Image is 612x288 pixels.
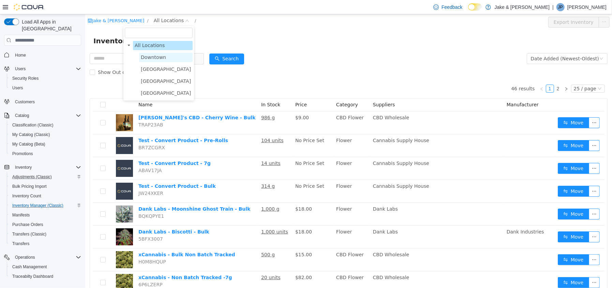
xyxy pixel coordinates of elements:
span: [GEOGRAPHIC_DATA] [56,52,106,58]
i: icon: caret-down [42,29,45,33]
span: Cannabis Supply House [288,123,344,129]
button: Users [7,83,84,93]
i: icon: down [514,42,518,47]
td: Flower [248,211,285,234]
span: CBD Wholesale [288,101,324,106]
span: Users [12,65,81,73]
span: Price [210,88,222,93]
button: My Catalog (Beta) [7,139,84,149]
span: Security Roles [10,74,81,82]
span: My Catalog (Beta) [10,140,81,148]
a: Dank Labs - Biscotti - Bulk [53,215,124,220]
span: CBD Wholesale [288,238,324,243]
a: Inventory Count [10,192,44,200]
img: Test - Convert Product - Pre-Rolls placeholder [31,123,48,140]
a: [PERSON_NAME]'s CBD - Cherry Wine - Bulk [53,101,170,106]
span: My Catalog (Beta) [12,141,45,147]
button: Inventory Manager (Classic) [7,201,84,210]
span: BR7ZCGRX [53,131,80,136]
button: Promotions [7,149,84,158]
button: Users [1,64,84,74]
a: Transfers (Classic) [10,230,49,238]
span: [GEOGRAPHIC_DATA] [56,64,106,70]
a: xCannabis - Non Batch Tracked -7g [53,260,147,266]
button: Home [1,50,84,60]
button: Manifests [7,210,84,220]
i: icon: right [479,73,483,77]
a: Purchase Orders [10,221,46,229]
button: icon: swapMove [473,126,504,137]
a: Traceabilty Dashboard [10,272,56,281]
button: Export Inventory [463,2,514,13]
a: Bulk Pricing Import [10,182,49,191]
span: Main Street [54,50,107,60]
img: Cova [14,4,44,11]
img: Test - Convert Product - 7g placeholder [31,146,48,163]
span: Customers [15,99,35,105]
button: icon: ellipsis [504,149,514,160]
div: 25 / page [489,71,511,78]
button: Cash Management [7,262,84,272]
button: icon: ellipsis [504,194,514,205]
span: Downtown [54,39,107,48]
span: All Locations [69,2,99,10]
span: Show Out of Stock [10,55,59,61]
td: CBD Flower [248,97,285,120]
button: icon: ellipsis [504,263,514,274]
span: Transfers (Classic) [12,231,46,237]
p: [PERSON_NAME] [567,3,607,11]
span: Inventory [12,163,81,171]
span: / [62,4,63,9]
span: Downtown [56,40,81,46]
a: xCannabis - Bulk Non Batch Tracked [53,238,150,243]
a: Manifests [10,211,32,219]
a: Classification (Classic) [10,121,56,129]
button: Catalog [1,111,84,120]
span: Transfers [10,240,81,248]
span: Manufacturer [421,88,453,93]
span: Purchase Orders [12,222,43,227]
span: Adjustments (Classic) [12,174,52,180]
span: $18.00 [210,215,227,220]
li: 1 [461,70,469,78]
i: icon: left [454,73,459,77]
span: Inventory Manager (Classic) [12,203,63,208]
button: Inventory [12,163,34,171]
button: My Catalog (Classic) [7,130,84,139]
span: CBD Wholesale [288,260,324,266]
span: Cannabis Supply House [288,146,344,152]
span: Inventory [15,165,32,170]
button: Adjustments (Classic) [7,172,84,182]
span: Cannabis Supply House [288,169,344,175]
span: $18.00 [210,192,227,197]
span: Adjustments (Classic) [10,173,81,181]
button: Traceabilty Dashboard [7,272,84,281]
button: Classification (Classic) [7,120,84,130]
span: / [109,4,111,9]
span: [GEOGRAPHIC_DATA] [56,76,106,81]
span: Inventory Count [12,193,41,199]
div: Date Added (Newest-Oldest) [446,39,514,49]
button: Inventory Count [7,191,84,201]
span: Twin Lakes [54,74,107,84]
p: | [552,3,554,11]
div: Jake Porter [556,3,565,11]
button: Purchase Orders [7,220,84,229]
a: Test - Convert Product - Pre-Rolls [53,123,143,129]
span: No Price Set [210,146,239,152]
button: Customers [1,97,84,107]
button: icon: swapMove [473,149,504,160]
span: Load All Apps in [GEOGRAPHIC_DATA] [19,18,81,32]
a: Customers [12,98,38,106]
span: Cash Management [12,264,47,270]
span: JP [558,3,563,11]
span: 6P6LZERP [53,268,77,273]
span: All Locations [48,27,107,36]
a: Feedback [431,0,465,14]
span: Manifests [10,211,81,219]
span: Users [10,84,81,92]
span: H0M8HQUP [53,245,81,250]
span: Purchase Orders [10,221,81,229]
a: 1 [461,71,468,78]
button: icon: ellipsis [504,240,514,251]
